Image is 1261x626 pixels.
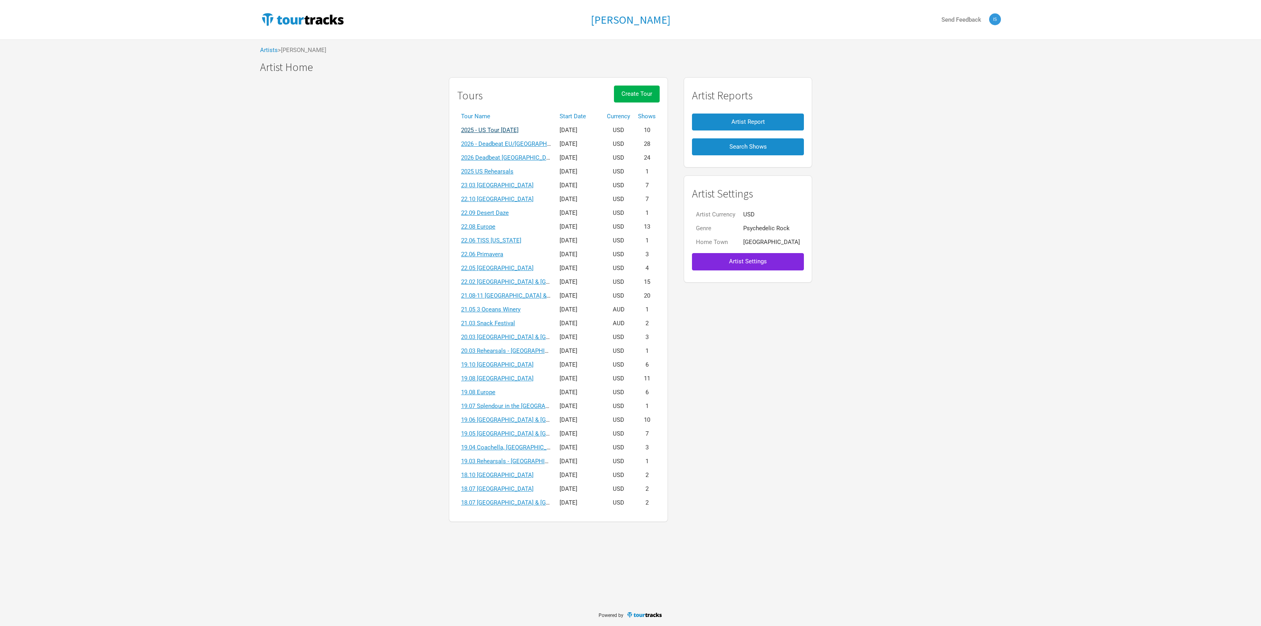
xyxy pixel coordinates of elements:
td: USD [603,386,634,399]
span: Artist Settings [729,258,767,265]
a: 21.08-11 [GEOGRAPHIC_DATA] & [GEOGRAPHIC_DATA] [461,292,605,299]
td: [DATE] [556,468,603,482]
td: USD [603,179,634,192]
td: [DATE] [556,192,603,206]
td: USD [603,399,634,413]
td: USD [603,206,634,220]
td: USD [603,151,634,165]
td: [DATE] [556,248,603,261]
td: USD [603,427,634,441]
a: Artists [260,47,278,54]
td: USD [603,482,634,496]
td: USD [739,208,804,222]
td: AUD [603,317,634,330]
h1: Artist Home [260,61,1009,73]
a: 18.07 [GEOGRAPHIC_DATA] [461,485,534,492]
td: 15 [634,275,660,289]
td: 10 [634,123,660,137]
td: USD [603,358,634,372]
td: USD [603,248,634,261]
h1: Artist Settings [692,188,804,200]
a: 22.05 [GEOGRAPHIC_DATA] [461,265,534,272]
td: USD [603,165,634,179]
a: 22.09 Desert Daze [461,209,509,216]
td: 1 [634,455,660,468]
td: [GEOGRAPHIC_DATA] [739,235,804,249]
a: 2025 US Rehearsals [461,168,513,175]
td: Artist Currency [692,208,739,222]
a: 19.03 Rehearsals - [GEOGRAPHIC_DATA] [461,458,567,465]
a: 2026 Deadbeat [GEOGRAPHIC_DATA] & [GEOGRAPHIC_DATA] Summer [461,154,645,161]
a: 22.02 [GEOGRAPHIC_DATA] & [GEOGRAPHIC_DATA] [461,278,597,285]
td: [DATE] [556,344,603,358]
td: 1 [634,303,660,317]
img: Isabella [989,13,1001,25]
th: Start Date [556,110,603,123]
td: [DATE] [556,413,603,427]
td: [DATE] [556,303,603,317]
button: Create Tour [614,86,660,102]
td: USD [603,496,634,510]
td: USD [603,123,634,137]
a: 19.08 [GEOGRAPHIC_DATA] [461,375,534,382]
a: 18.10 [GEOGRAPHIC_DATA] [461,471,534,479]
a: Search Shows [692,134,804,159]
td: USD [603,192,634,206]
td: 3 [634,441,660,455]
td: [DATE] [556,137,603,151]
td: USD [603,234,634,248]
td: USD [603,289,634,303]
td: 1 [634,234,660,248]
img: TourTracks [627,611,663,618]
td: USD [603,220,634,234]
td: [DATE] [556,427,603,441]
td: 2 [634,317,660,330]
td: 7 [634,427,660,441]
h1: [PERSON_NAME] [591,13,670,27]
td: 28 [634,137,660,151]
a: 22.06 Primavera [461,251,503,258]
td: USD [603,344,634,358]
span: > [PERSON_NAME] [278,47,326,53]
td: USD [603,261,634,275]
a: 22.06 TISS [US_STATE] [461,237,521,244]
td: [DATE] [556,455,603,468]
img: TourTracks [260,11,345,27]
td: 6 [634,386,660,399]
td: [DATE] [556,234,603,248]
td: 2 [634,468,660,482]
td: [DATE] [556,358,603,372]
td: [DATE] [556,372,603,386]
button: Artist Settings [692,253,804,270]
button: Search Shows [692,138,804,155]
td: 2 [634,496,660,510]
a: 20.03 Rehearsals - [GEOGRAPHIC_DATA] & [GEOGRAPHIC_DATA] [461,347,631,354]
td: [DATE] [556,206,603,220]
td: [DATE] [556,220,603,234]
a: 22.08 Europe [461,223,495,230]
td: Psychedelic Rock [739,222,804,235]
td: [DATE] [556,275,603,289]
td: 3 [634,248,660,261]
a: 19.10 [GEOGRAPHIC_DATA] [461,361,534,368]
td: USD [603,372,634,386]
td: 10 [634,413,660,427]
td: [DATE] [556,441,603,455]
td: 1 [634,165,660,179]
a: 21.05 3 Oceans Winery [461,306,521,313]
td: 24 [634,151,660,165]
th: Currency [603,110,634,123]
a: 21.03 Snack Festival [461,320,515,327]
td: [DATE] [556,482,603,496]
td: USD [603,330,634,344]
td: [DATE] [556,261,603,275]
td: [DATE] [556,289,603,303]
td: USD [603,413,634,427]
td: Home Town [692,235,739,249]
td: Genre [692,222,739,235]
td: [DATE] [556,399,603,413]
a: 2025 - US Tour [DATE] [461,127,519,134]
td: [DATE] [556,165,603,179]
a: Artist Settings [692,249,804,274]
td: USD [603,137,634,151]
